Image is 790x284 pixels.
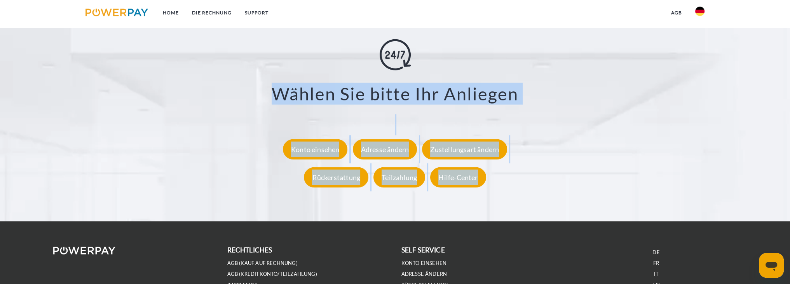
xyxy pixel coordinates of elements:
[759,253,784,278] iframe: Schaltfläche zum Öffnen des Messaging-Fensters
[653,260,659,266] a: FR
[227,246,272,254] b: rechtliches
[420,145,509,153] a: Zustellungsart ändern
[430,167,486,187] div: Hilfe-Center
[652,249,659,256] a: DE
[304,167,368,187] div: Rückerstattung
[401,260,447,266] a: Konto einsehen
[401,271,447,277] a: Adresse ändern
[238,6,275,20] a: SUPPORT
[227,260,298,266] a: AGB (Kauf auf Rechnung)
[422,139,507,159] div: Zustellungsart ändern
[654,271,658,277] a: IT
[428,173,488,181] a: Hilfe-Center
[53,247,116,254] img: logo-powerpay-white.svg
[353,139,417,159] div: Adresse ändern
[302,173,370,181] a: Rückerstattung
[281,145,350,153] a: Konto einsehen
[664,6,689,20] a: agb
[351,145,419,153] a: Adresse ändern
[401,246,445,254] b: self service
[49,82,741,104] h3: Wählen Sie bitte Ihr Anliegen
[85,9,148,16] img: logo-powerpay.svg
[371,173,427,181] a: Teilzahlung
[283,139,348,159] div: Konto einsehen
[373,167,425,187] div: Teilzahlung
[695,7,705,16] img: de
[380,39,411,70] img: online-shopping.svg
[185,6,238,20] a: DIE RECHNUNG
[156,6,185,20] a: Home
[227,271,317,277] a: AGB (Kreditkonto/Teilzahlung)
